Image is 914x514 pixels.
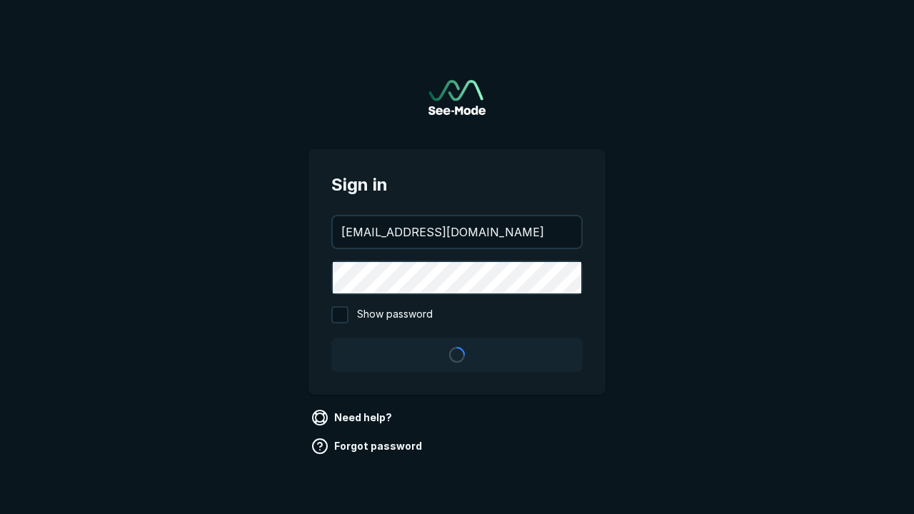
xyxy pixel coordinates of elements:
a: Go to sign in [428,80,486,115]
span: Sign in [331,172,583,198]
input: your@email.com [333,216,581,248]
img: See-Mode Logo [428,80,486,115]
a: Need help? [308,406,398,429]
span: Show password [357,306,433,323]
a: Forgot password [308,435,428,458]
